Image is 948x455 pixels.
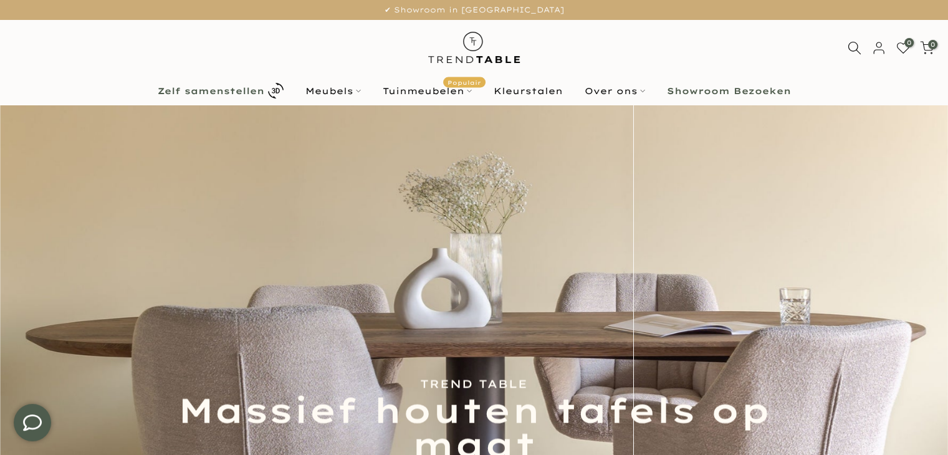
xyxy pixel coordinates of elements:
[443,77,486,87] span: Populair
[667,87,791,95] b: Showroom Bezoeken
[482,84,573,98] a: Kleurstalen
[656,84,802,98] a: Showroom Bezoeken
[158,87,264,95] b: Zelf samenstellen
[904,38,914,47] span: 0
[294,84,371,98] a: Meubels
[896,41,910,55] a: 0
[146,80,294,102] a: Zelf samenstellen
[419,20,529,75] img: trend-table
[371,84,482,98] a: TuinmeubelenPopulair
[573,84,656,98] a: Over ons
[920,41,934,55] a: 0
[16,3,932,17] p: ✔ Showroom in [GEOGRAPHIC_DATA]
[928,40,937,49] span: 0
[1,391,64,454] iframe: toggle-frame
